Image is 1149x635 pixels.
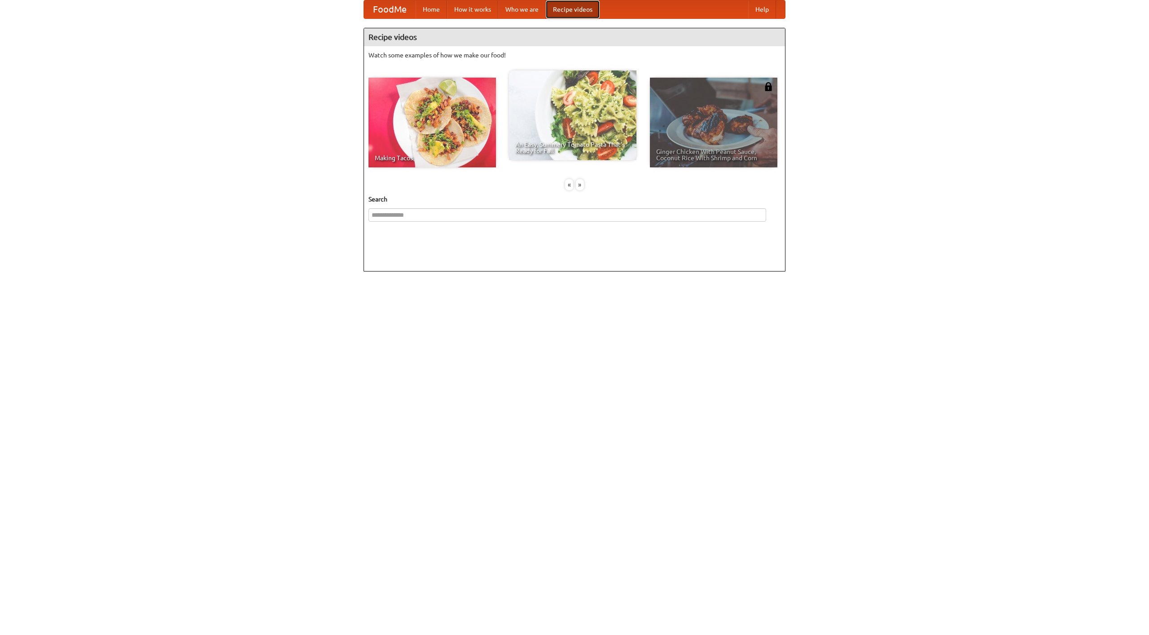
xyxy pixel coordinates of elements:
a: Making Tacos [368,78,496,167]
span: An Easy, Summery Tomato Pasta That's Ready for Fall [515,141,630,154]
h5: Search [368,195,781,204]
h4: Recipe videos [364,28,785,46]
a: Recipe videos [546,0,600,18]
img: 483408.png [764,82,773,91]
a: An Easy, Summery Tomato Pasta That's Ready for Fall [509,70,636,160]
div: » [576,179,584,190]
a: Who we are [498,0,546,18]
a: Help [748,0,776,18]
span: Making Tacos [375,155,490,161]
div: « [565,179,573,190]
a: Home [416,0,447,18]
a: How it works [447,0,498,18]
p: Watch some examples of how we make our food! [368,51,781,60]
a: FoodMe [364,0,416,18]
